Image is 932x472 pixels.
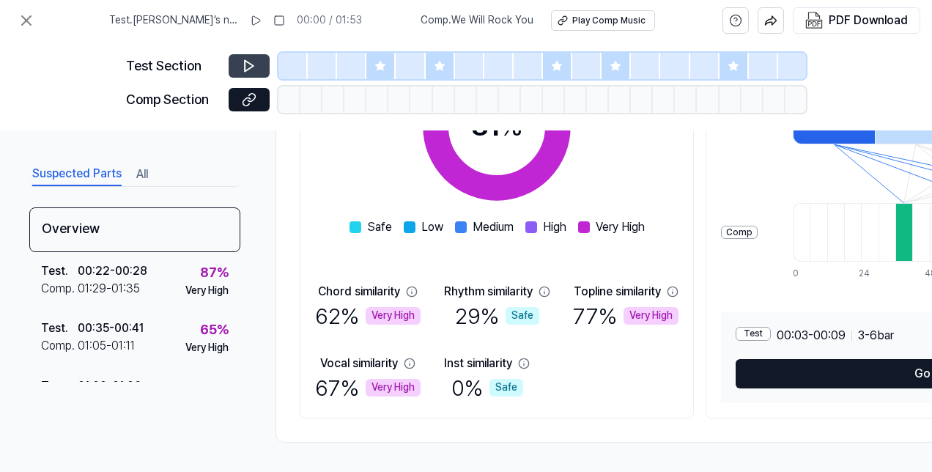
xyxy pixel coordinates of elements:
[805,12,823,29] img: PDF Download
[297,13,362,28] div: 00:00 / 01:53
[126,89,220,111] div: Comp Section
[729,13,742,28] svg: help
[320,355,398,372] div: Vocal similarity
[136,163,148,186] button: All
[78,280,140,298] div: 01:29 - 01:35
[721,226,758,240] div: Comp
[315,372,421,403] div: 67 %
[185,341,229,355] div: Very High
[78,377,141,395] div: 01:00 - 01:06
[41,337,78,355] div: Comp .
[572,15,646,27] div: Play Comp Music
[859,268,876,280] div: 24
[367,218,392,236] span: Safe
[736,327,771,341] div: Test
[44,85,56,97] img: tab_domain_overview_orange.svg
[858,327,894,344] span: 3 - 6 bar
[60,86,128,96] div: Domeinoverzicht
[366,307,421,325] div: Very High
[574,283,661,300] div: Topline similarity
[573,300,678,331] div: 77 %
[147,85,159,97] img: tab_keywords_by_traffic_grey.svg
[78,262,147,280] div: 00:22 - 00:28
[41,23,72,35] div: v 4.0.25
[195,377,229,399] div: 100 %
[32,163,122,186] button: Suspected Parts
[23,38,35,50] img: website_grey.svg
[41,262,78,280] div: Test .
[109,13,238,28] span: Test . [PERSON_NAME]’s not the only one
[163,86,243,96] div: Keywords op verkeer
[551,10,655,31] button: Play Comp Music
[421,218,443,236] span: Low
[200,320,229,341] div: 65 %
[38,38,161,50] div: Domein: [DOMAIN_NAME]
[451,372,523,403] div: 0 %
[185,284,229,298] div: Very High
[200,262,229,284] div: 87 %
[41,280,78,298] div: Comp .
[489,379,523,397] div: Safe
[126,56,220,77] div: Test Section
[315,300,421,331] div: 62 %
[78,320,144,337] div: 00:35 - 00:41
[29,207,240,252] div: Overview
[624,307,678,325] div: Very High
[444,355,512,372] div: Inst similarity
[802,8,911,33] button: PDF Download
[41,377,78,395] div: Test .
[764,14,777,27] img: share
[41,320,78,337] div: Test .
[506,307,539,325] div: Safe
[421,13,533,28] span: Comp . We Will Rock You
[444,283,533,300] div: Rhythm similarity
[793,268,810,280] div: 0
[829,11,908,30] div: PDF Download
[596,218,645,236] span: Very High
[777,327,846,344] span: 00:03 - 00:09
[455,300,539,331] div: 29 %
[318,283,400,300] div: Chord similarity
[722,7,749,34] button: help
[23,23,35,35] img: logo_orange.svg
[78,337,135,355] div: 01:05 - 01:11
[543,218,566,236] span: High
[473,218,514,236] span: Medium
[366,379,421,397] div: Very High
